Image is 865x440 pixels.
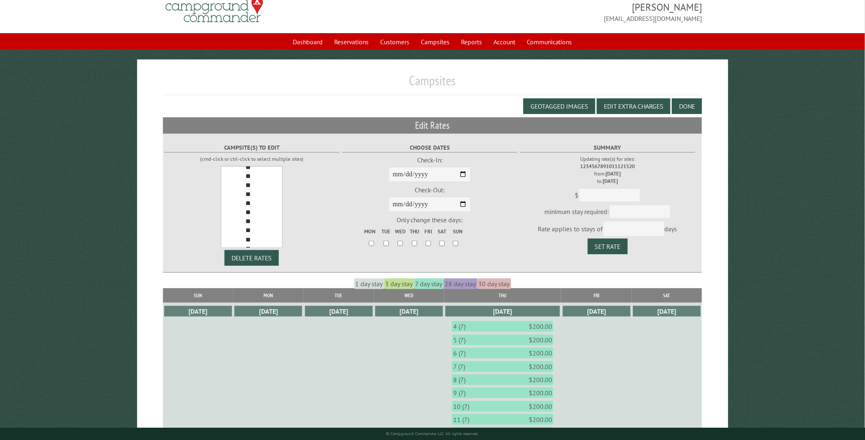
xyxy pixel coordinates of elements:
span: 7 day stay [414,278,444,289]
div: [DATE] [234,306,302,317]
button: Geotagged Images [523,98,595,114]
a: Reports [456,34,487,50]
dd: $200.00 [529,322,552,331]
span: 3 day stay [384,278,414,289]
dt: 6 (7) [453,349,466,357]
label: Thu [408,228,421,235]
a: Dashboard [288,34,328,50]
dd: $200.00 [529,389,552,397]
strong: 10 [606,163,612,170]
strong: 3 [586,163,589,170]
strong: 5 [592,163,595,170]
th: Sun [163,288,233,303]
dt: 11 (7) [453,415,469,424]
dt: 5 (7) [453,336,466,344]
span: $ [575,191,579,199]
span: [PERSON_NAME] [EMAIL_ADDRESS][DOMAIN_NAME] [433,0,702,23]
a: Customers [375,34,414,50]
th: Mon [233,288,303,303]
strong: 8 [601,163,603,170]
strong: 4 [589,163,592,170]
dd: $200.00 [529,402,552,410]
a: Campsites [416,34,454,50]
th: Fri [561,288,631,303]
label: Choose Dates [342,143,517,153]
span: 28 day stay [444,278,477,289]
span: Only change these days: [397,216,463,224]
strong: [DATE] [603,178,618,185]
span: Check-In: [417,156,443,164]
span: 30 day stay [477,278,511,289]
button: Set Rate [588,239,628,254]
dd: $200.00 [529,376,552,384]
strong: 20 [629,163,635,170]
th: Tue [303,288,374,303]
fieldset: minimum stay required: Rate applies to stays of days [520,140,695,254]
a: Account [489,34,520,50]
dd: $200.00 [529,415,552,424]
strong: 9 [603,163,606,170]
label: Fri [422,228,435,235]
h1: Campsites [163,73,702,95]
button: Edit Extra Charges [597,98,670,114]
strong: 6 [595,163,598,170]
strong: 1 [580,163,583,170]
strong: 15 [624,163,629,170]
small: Updating rate(s) for sites: from: to: [580,155,635,185]
span: Check-Out: [415,186,445,194]
th: Wed [374,288,444,303]
button: Done [672,98,702,114]
th: Sat [632,288,702,303]
strong: 7 [598,163,601,170]
div: [DATE] [305,306,373,317]
div: [DATE] [445,306,560,317]
label: Tue [380,228,392,235]
div: [DATE] [375,306,443,317]
th: Thu [444,288,561,303]
button: DELETE RATES [225,250,279,266]
dd: $200.00 [529,349,552,357]
small: © Campground Commander LLC. All rights reserved. [386,431,479,436]
small: (cmd-click or ctrl-click to select multiple sites) [200,155,303,162]
dt: 10 (7) [453,402,469,410]
a: Communications [522,34,577,50]
dt: 8 (7) [453,376,466,384]
div: [DATE] [563,306,631,317]
a: Reservations [329,34,374,50]
strong: 2 [583,163,586,170]
div: [DATE] [633,306,701,317]
strong: 11 [612,163,618,170]
dd: $200.00 [529,362,552,371]
label: Summary [520,143,695,153]
label: Sat [436,228,448,235]
strong: 12 [618,163,624,170]
dt: 9 (7) [453,389,466,397]
dd: $200.00 [529,336,552,344]
dt: 4 (7) [453,322,466,331]
label: Sun [450,228,462,235]
label: Mon [365,228,379,235]
label: Campsite(s) to edit [164,143,340,153]
dt: 7 (7) [453,362,465,371]
div: [DATE] [164,306,232,317]
span: 1 day stay [354,278,384,289]
label: Wed [393,228,407,235]
strong: [DATE] [606,170,621,177]
h2: Edit Rates [163,118,702,133]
